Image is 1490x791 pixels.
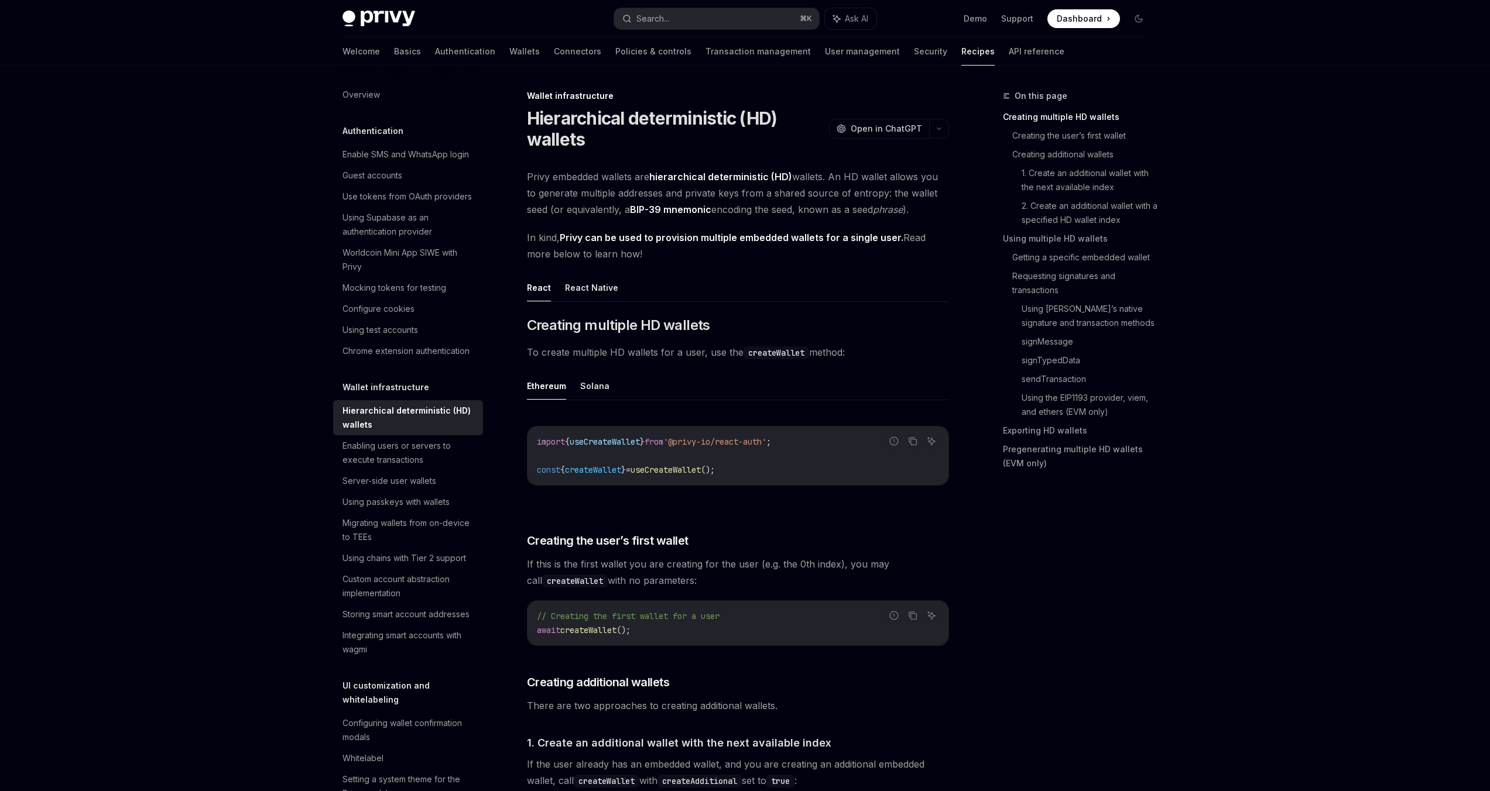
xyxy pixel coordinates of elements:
[342,344,470,358] div: Chrome extension authentication
[1022,164,1157,197] a: 1. Create an additional wallet with the next available index
[542,575,608,587] code: createWallet
[333,491,483,513] a: Using passkeys with wallets
[527,108,824,150] h1: Hierarchical deterministic (HD) wallets
[342,474,436,488] div: Server-side user wallets
[636,12,669,26] div: Search...
[1012,248,1157,267] a: Getting a specific embedded wallet
[333,144,483,165] a: Enable SMS and WhatsApp login
[527,316,710,335] span: Creating multiple HD wallets
[537,625,560,635] span: await
[580,372,609,400] button: Solana
[435,37,495,66] a: Authentication
[663,436,766,447] span: '@privy-io/react-auth'
[333,435,483,470] a: Enabling users or servers to execute transactions
[342,11,415,27] img: dark logo
[631,465,701,475] span: useCreateWallet
[527,697,949,714] span: There are two approaches to creating additional wallets.
[1003,440,1157,473] a: Pregenerating multiple HD wallets (EVM only)
[1012,267,1157,300] a: Requesting signatures and transactions
[800,14,812,23] span: ⌘ K
[342,168,402,183] div: Guest accounts
[924,608,939,623] button: Ask AI
[342,323,418,337] div: Using test accounts
[509,37,540,66] a: Wallets
[527,735,831,751] span: 1. Create an additional wallet with the next available index
[333,341,483,362] a: Chrome extension authentication
[342,516,476,544] div: Migrating wallets from on-device to TEEs
[527,756,949,789] span: If the user already has an embedded wallet, and you are creating an additional embedded wallet, c...
[342,551,466,565] div: Using chains with Tier 2 support
[560,232,903,243] strong: Privy can be used to provision multiple embedded wallets for a single user.
[537,436,565,447] span: import
[342,124,403,138] h5: Authentication
[616,625,631,635] span: ();
[342,404,476,432] div: Hierarchical deterministic (HD) wallets
[342,211,476,239] div: Using Supabase as an authentication provider
[1022,332,1157,351] a: signMessage
[333,242,483,277] a: Worldcoin Mini App SIWE with Privy
[645,436,663,447] span: from
[705,37,811,66] a: Transaction management
[1022,300,1157,332] a: Using [PERSON_NAME]’s native signature and transaction methods
[829,119,929,139] button: Open in ChatGPT
[626,465,631,475] span: =
[614,8,819,29] button: Search...⌘K
[886,434,902,449] button: Report incorrect code
[851,123,922,135] span: Open in ChatGPT
[342,495,450,509] div: Using passkeys with wallets
[342,302,415,316] div: Configure cookies
[914,37,947,66] a: Security
[554,37,601,66] a: Connectors
[537,465,560,475] span: const
[527,532,689,549] span: Creating the user’s first wallet
[1012,126,1157,145] a: Creating the user’s first wallet
[1022,351,1157,370] a: signTypedData
[766,775,794,787] code: true
[1003,229,1157,248] a: Using multiple HD wallets
[527,344,949,360] span: To create multiple HD wallets for a user, use the method:
[825,37,900,66] a: User management
[766,436,771,447] span: ;
[744,346,809,359] code: createWallet
[621,465,626,475] span: }
[1047,9,1120,28] a: Dashboard
[886,608,902,623] button: Report incorrect code
[342,246,476,274] div: Worldcoin Mini App SIWE with Privy
[537,611,720,621] span: // Creating the first wallet for a user
[825,8,876,29] button: Ask AI
[333,277,483,298] a: Mocking tokens for testing
[527,274,551,301] button: React
[333,748,483,769] a: Whitelabel
[845,13,868,25] span: Ask AI
[527,674,670,690] span: Creating additional wallets
[1003,108,1157,126] a: Creating multiple HD wallets
[333,84,483,105] a: Overview
[342,572,476,600] div: Custom account abstraction implementation
[560,465,565,475] span: {
[527,556,949,589] span: If this is the first wallet you are creating for the user (e.g. the 0th index), you may call with...
[333,298,483,319] a: Configure cookies
[342,439,476,467] div: Enabling users or servers to execute transactions
[964,13,987,25] a: Demo
[630,204,711,216] a: BIP-39 mnemonic
[394,37,421,66] a: Basics
[565,465,621,475] span: createWallet
[615,37,691,66] a: Policies & controls
[342,147,469,161] div: Enable SMS and WhatsApp login
[905,608,920,623] button: Copy the contents from the code block
[1022,197,1157,229] a: 2. Create an additional wallet with a specified HD wallet index
[1022,388,1157,421] a: Using the EIP1193 provider, viem, and ethers (EVM only)
[333,165,483,186] a: Guest accounts
[701,465,715,475] span: ();
[1015,89,1067,103] span: On this page
[333,625,483,660] a: Integrating smart accounts with wagmi
[570,436,640,447] span: useCreateWallet
[527,229,949,262] span: In kind, Read more below to learn how!
[961,37,995,66] a: Recipes
[342,751,383,765] div: Whitelabel
[333,569,483,604] a: Custom account abstraction implementation
[560,625,616,635] span: createWallet
[342,88,380,102] div: Overview
[924,434,939,449] button: Ask AI
[640,436,645,447] span: }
